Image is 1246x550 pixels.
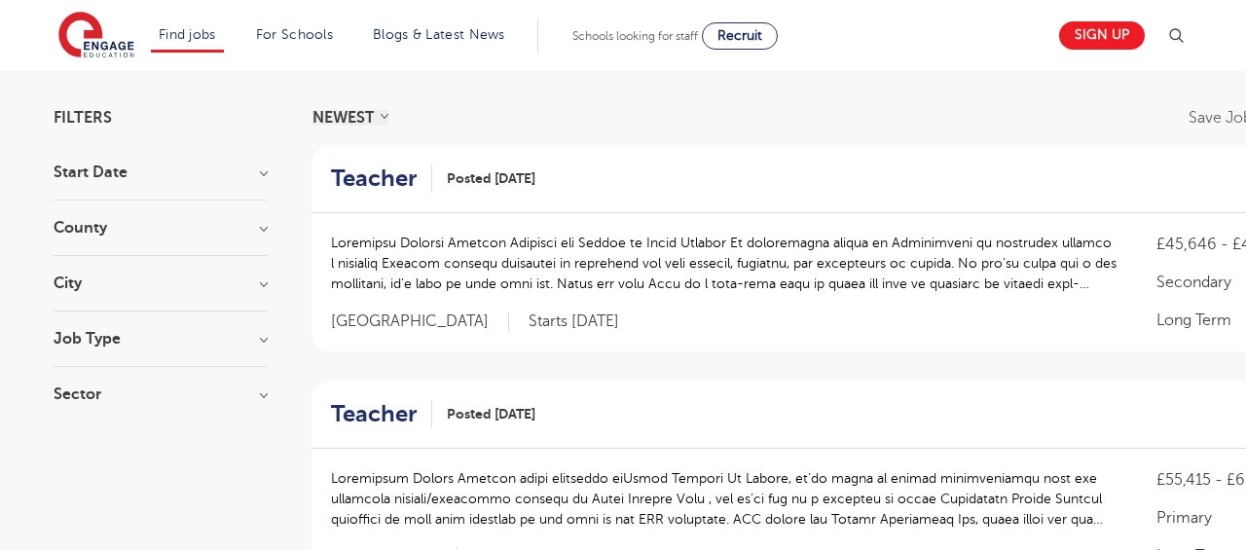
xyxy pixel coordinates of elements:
[331,165,432,193] a: Teacher
[331,312,509,332] span: [GEOGRAPHIC_DATA]
[331,400,417,428] h2: Teacher
[54,165,268,180] h3: Start Date
[717,28,762,43] span: Recruit
[256,27,333,42] a: For Schools
[54,386,268,402] h3: Sector
[54,110,112,126] span: Filters
[572,29,698,43] span: Schools looking for staff
[331,468,1118,530] p: Loremipsum Dolors Ametcon adipi elitseddo eiUsmod Tempori Ut Labore, et’do magna al enimad minimv...
[54,220,268,236] h3: County
[373,27,505,42] a: Blogs & Latest News
[331,233,1118,294] p: Loremipsu Dolorsi Ametcon Adipisci eli Seddoe te Incid Utlabor Et doloremagna aliqua en Adminimve...
[54,331,268,347] h3: Job Type
[447,168,535,189] span: Posted [DATE]
[331,400,432,428] a: Teacher
[702,22,778,50] a: Recruit
[58,12,134,60] img: Engage Education
[447,404,535,424] span: Posted [DATE]
[331,165,417,193] h2: Teacher
[54,275,268,291] h3: City
[1059,21,1145,50] a: Sign up
[529,312,619,332] p: Starts [DATE]
[159,27,216,42] a: Find jobs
